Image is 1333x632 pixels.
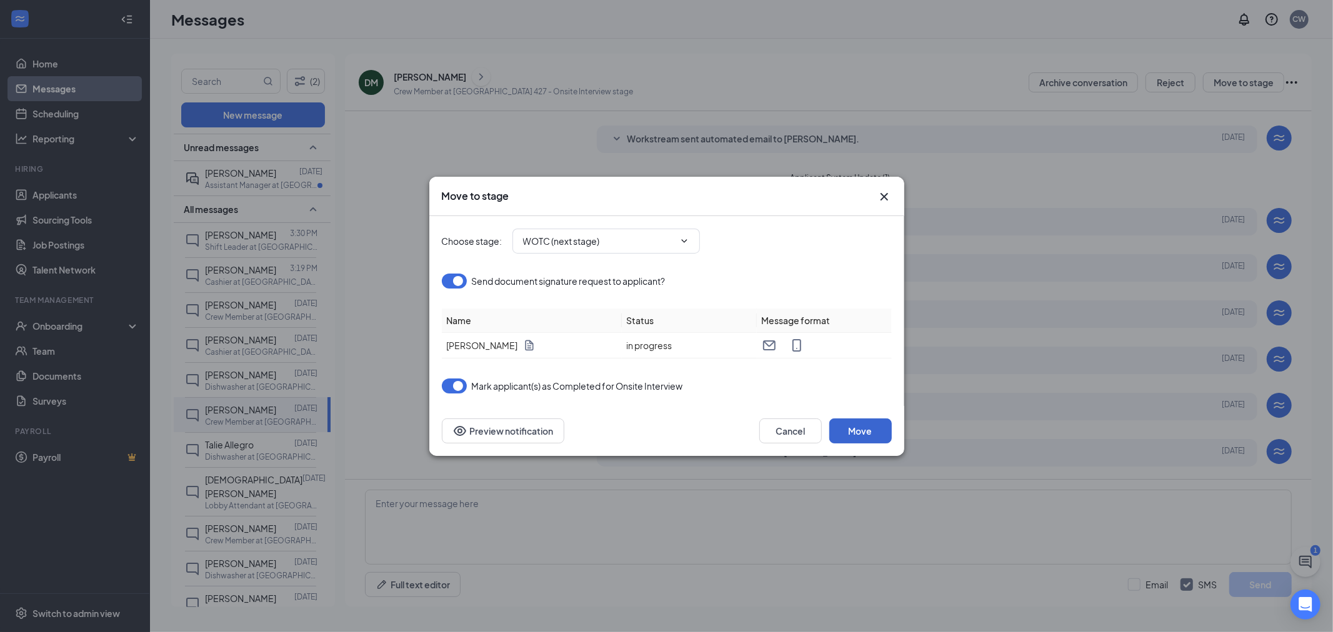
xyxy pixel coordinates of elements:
[442,309,622,333] th: Name
[1291,590,1321,620] div: Open Intercom Messenger
[622,309,757,333] th: Status
[472,274,666,289] span: Send document signature request to applicant?
[523,339,536,352] svg: Document
[829,418,892,443] button: Move
[452,423,467,438] svg: Eye
[877,189,892,204] button: Close
[472,378,683,393] span: Mark applicant(s) as Completed for Onsite Interview
[679,236,689,246] svg: ChevronDown
[442,418,564,443] button: Preview notificationEye
[442,189,509,203] h3: Move to stage
[757,309,892,333] th: Message format
[877,189,892,204] svg: Cross
[622,333,757,358] td: in progress
[759,418,822,443] button: Cancel
[447,338,518,352] span: [PERSON_NAME]
[442,234,502,248] span: Choose stage :
[762,338,777,353] svg: Email
[789,338,804,353] svg: MobileSms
